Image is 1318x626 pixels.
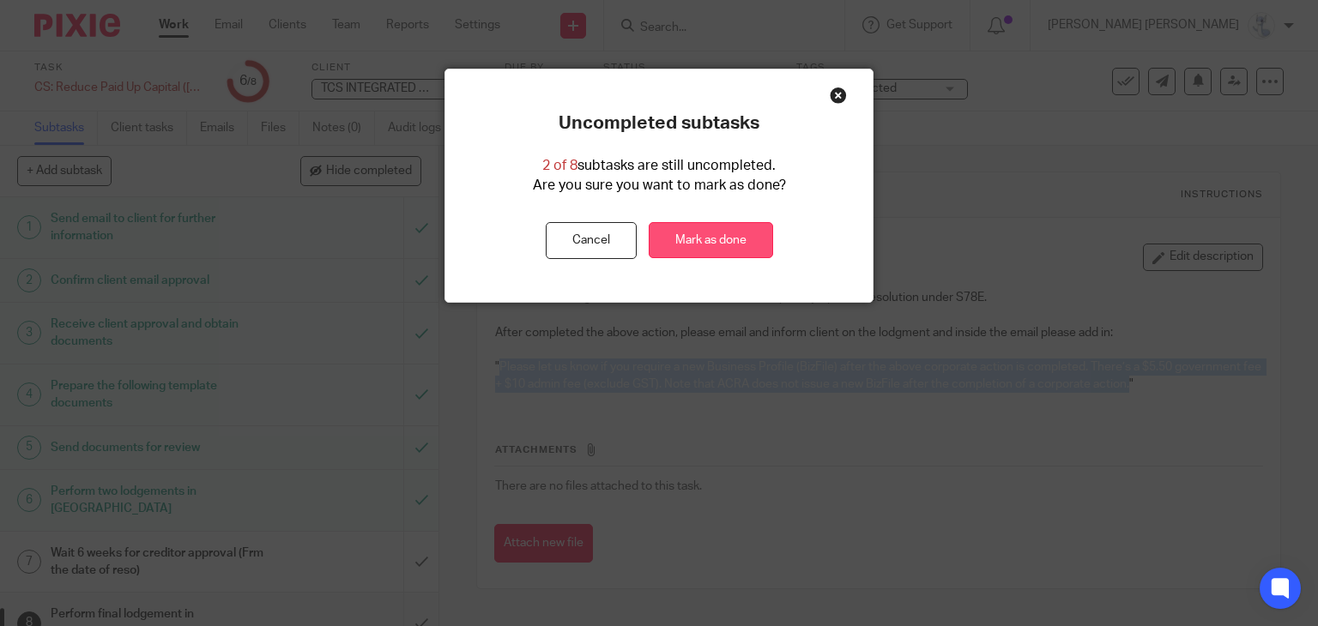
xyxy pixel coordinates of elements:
div: Close this dialog window [830,87,847,104]
span: 2 of 8 [542,159,577,172]
p: Are you sure you want to mark as done? [533,176,786,196]
p: Uncompleted subtasks [559,112,759,135]
p: subtasks are still uncompleted. [542,156,776,176]
button: Cancel [546,222,637,259]
a: Mark as done [649,222,773,259]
